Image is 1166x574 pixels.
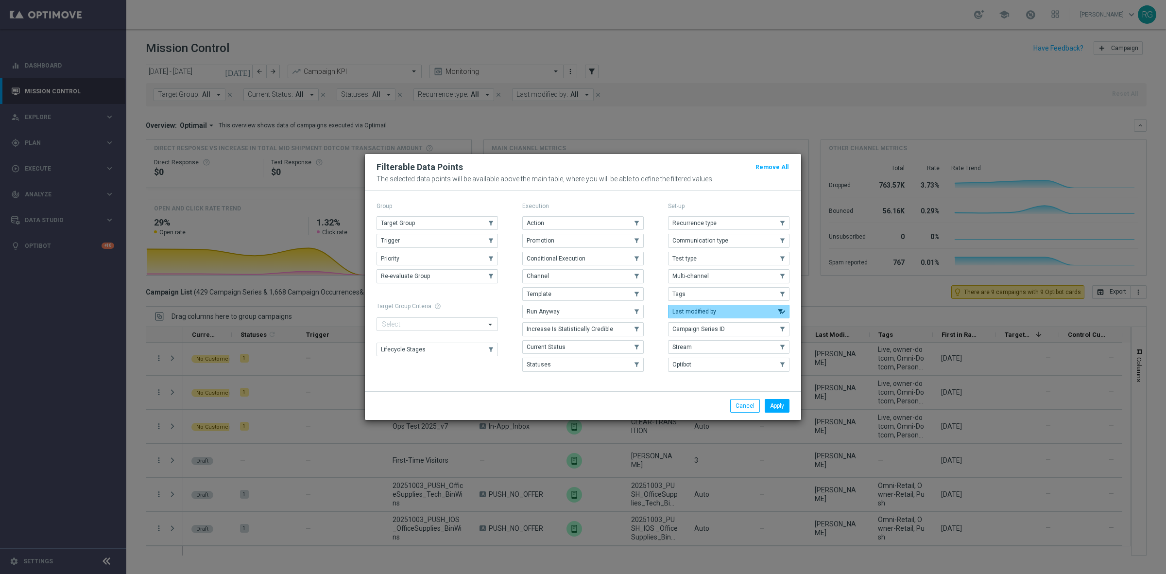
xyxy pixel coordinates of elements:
[765,399,789,413] button: Apply
[668,340,789,354] button: Stream
[522,202,644,210] p: Execution
[668,322,789,336] button: Campaign Series ID
[730,399,760,413] button: Cancel
[381,346,426,353] span: Lifecycle Stages
[527,326,613,332] span: Increase Is Statistically Credible
[672,273,709,279] span: Multi-channel
[668,216,789,230] button: Recurrence type
[672,361,691,368] span: Optibot
[672,220,717,226] span: Recurrence type
[522,287,644,301] button: Template
[668,234,789,247] button: Communication type
[668,252,789,265] button: Test type
[668,202,789,210] p: Set-up
[522,340,644,354] button: Current Status
[527,344,566,350] span: Current Status
[377,234,498,247] button: Trigger
[381,237,400,244] span: Trigger
[381,273,430,279] span: Re-evaluate Group
[672,237,728,244] span: Communication type
[672,291,686,297] span: Tags
[377,269,498,283] button: Re-evaluate Group
[527,255,585,262] span: Conditional Execution
[672,344,692,350] span: Stream
[377,303,498,310] h1: Target Group Criteria
[672,308,716,315] span: Last modified by
[668,358,789,371] button: Optibot
[377,343,498,356] button: Lifecycle Stages
[527,308,560,315] span: Run Anyway
[377,252,498,265] button: Priority
[754,162,789,173] button: Remove All
[522,305,644,318] button: Run Anyway
[522,234,644,247] button: Promotion
[672,255,697,262] span: Test type
[377,202,498,210] p: Group
[377,161,463,173] h2: Filterable Data Points
[381,255,399,262] span: Priority
[527,237,554,244] span: Promotion
[527,361,551,368] span: Statuses
[377,216,498,230] button: Target Group
[434,303,441,310] span: help_outline
[522,358,644,371] button: Statuses
[668,269,789,283] button: Multi-channel
[522,322,644,336] button: Increase Is Statistically Credible
[527,220,544,226] span: Action
[668,287,789,301] button: Tags
[527,291,551,297] span: Template
[672,326,725,332] span: Campaign Series ID
[381,220,415,226] span: Target Group
[522,252,644,265] button: Conditional Execution
[522,269,644,283] button: Channel
[522,216,644,230] button: Action
[527,273,549,279] span: Channel
[377,175,789,183] p: The selected data points will be available above the main table, where you will be able to define...
[668,305,789,318] button: Last modified by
